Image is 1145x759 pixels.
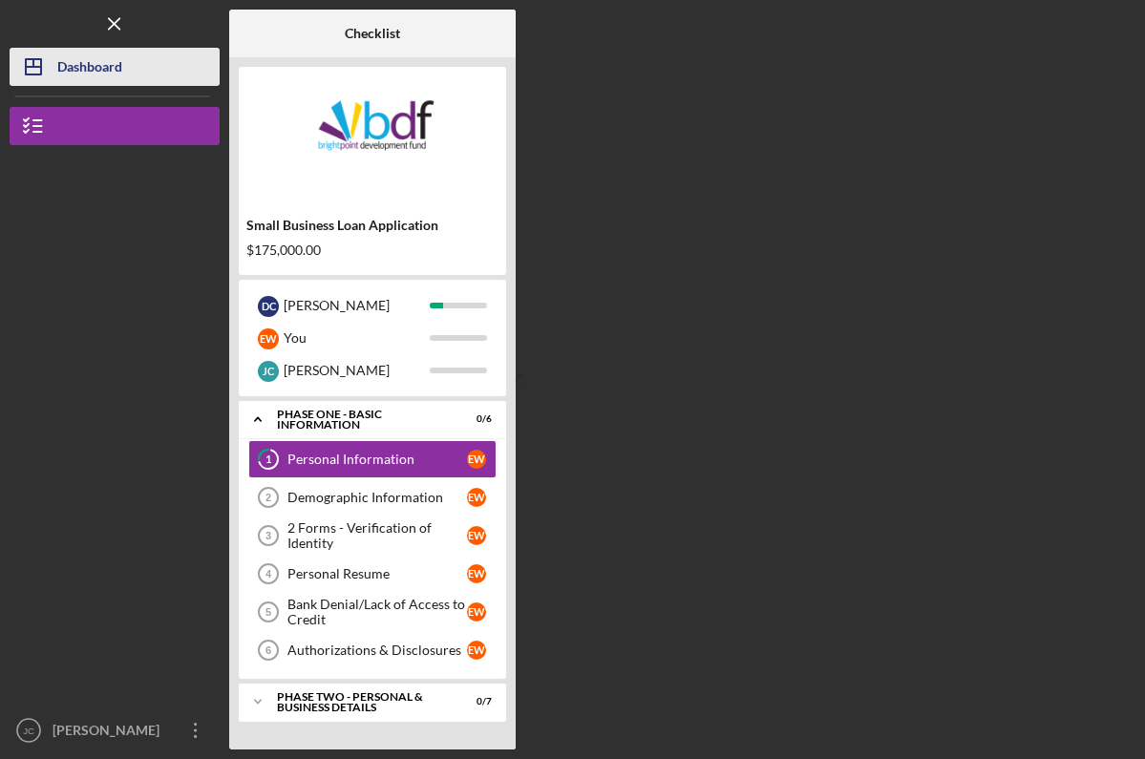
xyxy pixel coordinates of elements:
div: E W [467,526,486,545]
div: D C [258,296,279,317]
text: JC [23,726,34,736]
div: PHASE TWO - PERSONAL & BUSINESS DETAILS [277,691,444,713]
tspan: 2 [265,492,271,503]
div: You [284,322,430,354]
div: Phase One - Basic Information [277,409,444,431]
div: E W [467,602,486,622]
img: Product logo [239,76,506,191]
div: 2 Forms - Verification of Identity [287,520,467,551]
div: Personal Information [287,452,467,467]
tspan: 1 [265,453,271,466]
a: 1Personal InformationEW [248,440,497,478]
div: [PERSON_NAME] [284,354,430,387]
div: Personal Resume [287,566,467,581]
div: E W [467,641,486,660]
button: JC[PERSON_NAME] [10,711,220,749]
div: Bank Denial/Lack of Access to Credit [287,597,467,627]
div: Demographic Information [287,490,467,505]
div: E W [467,450,486,469]
tspan: 4 [265,568,272,580]
div: J C [258,361,279,382]
div: [PERSON_NAME] [48,711,172,754]
b: Checklist [345,26,400,41]
div: [PERSON_NAME] [284,289,430,322]
div: E W [467,488,486,507]
div: 0 / 7 [457,696,492,707]
div: Dashboard [57,48,122,91]
a: 5Bank Denial/Lack of Access to CreditEW [248,593,497,631]
a: 32 Forms - Verification of IdentityEW [248,517,497,555]
a: 4Personal ResumeEW [248,555,497,593]
div: E W [467,564,486,583]
div: 0 / 6 [457,413,492,425]
tspan: 5 [265,606,271,618]
div: E W [258,328,279,349]
tspan: 6 [265,644,271,656]
div: Small Business Loan Application [246,218,498,233]
div: $175,000.00 [246,242,498,258]
button: Dashboard [10,48,220,86]
a: 2Demographic InformationEW [248,478,497,517]
div: Authorizations & Disclosures [287,643,467,658]
a: 6Authorizations & DisclosuresEW [248,631,497,669]
tspan: 3 [265,530,271,541]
